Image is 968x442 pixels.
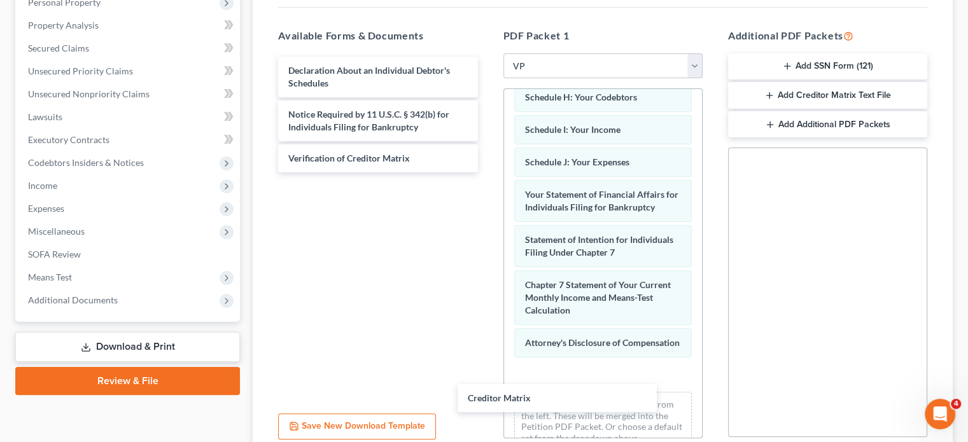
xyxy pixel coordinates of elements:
span: Schedule I: Your Income [525,124,621,135]
a: SOFA Review [18,243,240,266]
span: Executory Contracts [28,134,109,145]
a: Property Analysis [18,14,240,37]
span: Your Statement of Financial Affairs for Individuals Filing for Bankruptcy [525,189,678,212]
button: Add Creditor Matrix Text File [728,82,927,109]
span: Schedule J: Your Expenses [525,156,629,167]
span: Income [28,180,57,191]
span: Lawsuits [28,111,62,122]
span: Expenses [28,203,64,214]
span: Chapter 7 Statement of Your Current Monthly Income and Means-Test Calculation [525,279,671,315]
a: Lawsuits [18,106,240,128]
a: Unsecured Priority Claims [18,60,240,83]
h5: Available Forms & Documents [278,28,477,43]
h5: PDF Packet 1 [503,28,703,43]
span: Unsecured Nonpriority Claims [28,88,150,99]
span: Attorney's Disclosure of Compensation [525,337,680,348]
button: Save New Download Template [278,413,436,440]
span: Declaration About an Individual Debtor's Schedules [288,65,450,88]
a: Download & Print [15,332,240,362]
span: Verification of Creditor Matrix [288,153,410,163]
span: Means Test [28,272,72,282]
span: SOFA Review [28,249,81,259]
span: Notice Required by 11 U.S.C. § 342(b) for Individuals Filing for Bankruptcy [288,109,449,132]
span: Additional Documents [28,294,118,305]
span: Miscellaneous [28,226,85,237]
span: Creditor Matrix [468,392,531,403]
span: Secured Claims [28,43,89,53]
span: 4 [951,399,961,409]
a: Secured Claims [18,37,240,60]
span: Unsecured Priority Claims [28,66,133,76]
iframe: Intercom live chat [925,399,955,429]
a: Review & File [15,367,240,395]
a: Executory Contracts [18,128,240,151]
span: Statement of Intention for Individuals Filing Under Chapter 7 [525,234,673,258]
a: Unsecured Nonpriority Claims [18,83,240,106]
span: Schedule H: Your Codebtors [525,92,637,102]
button: Add SSN Form (121) [728,53,927,80]
span: Codebtors Insiders & Notices [28,157,144,168]
span: Property Analysis [28,20,99,31]
button: Add Additional PDF Packets [728,111,927,138]
h5: Additional PDF Packets [728,28,927,43]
